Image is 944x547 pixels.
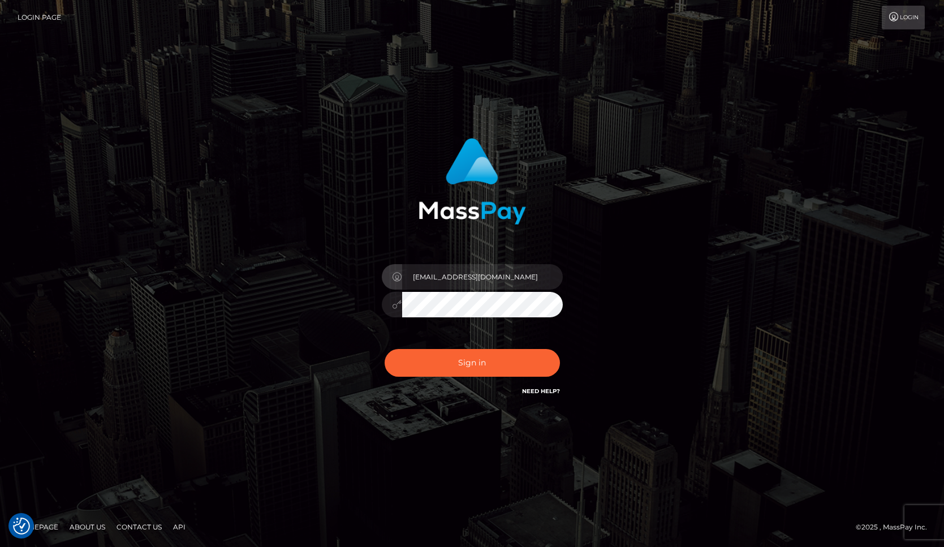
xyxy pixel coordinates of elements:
button: Consent Preferences [13,518,30,535]
a: Need Help? [522,387,560,395]
img: MassPay Login [419,138,526,225]
a: About Us [65,518,110,536]
button: Sign in [385,349,560,377]
img: Revisit consent button [13,518,30,535]
a: Login Page [18,6,61,29]
div: © 2025 , MassPay Inc. [856,521,936,533]
input: Username... [402,264,563,290]
a: Login [882,6,925,29]
a: API [169,518,190,536]
a: Contact Us [112,518,166,536]
a: Homepage [12,518,63,536]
